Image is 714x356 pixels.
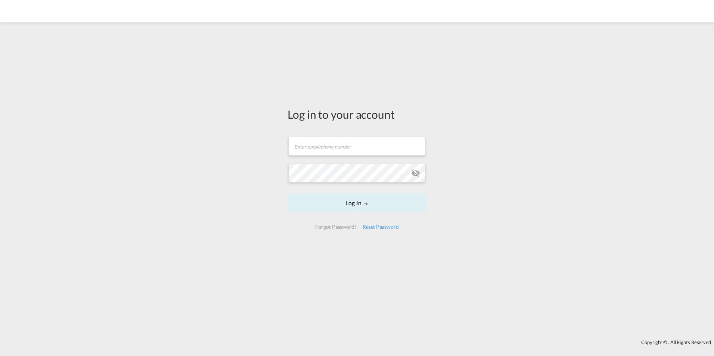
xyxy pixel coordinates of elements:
[288,106,426,122] div: Log in to your account
[312,220,359,234] div: Forgot Password?
[360,220,402,234] div: Reset Password
[288,137,425,156] input: Enter email/phone number
[411,169,420,178] md-icon: icon-eye-off
[288,194,426,212] button: LOGIN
